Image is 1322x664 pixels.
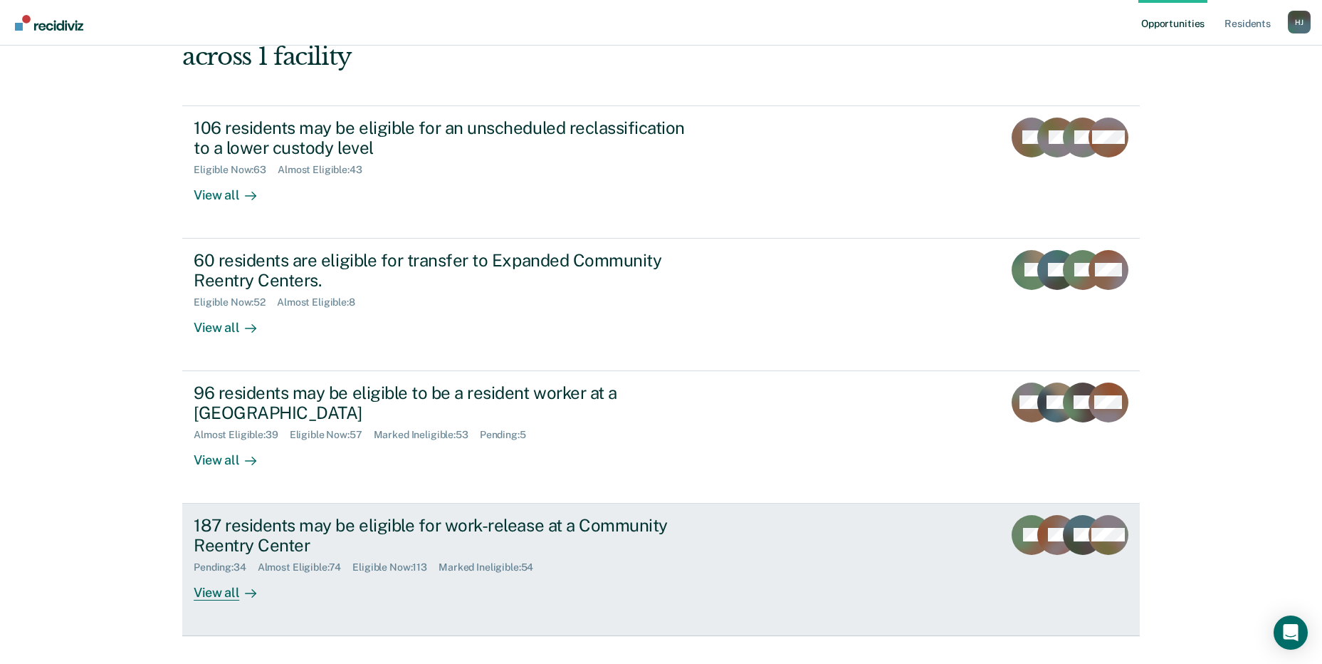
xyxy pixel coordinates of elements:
[182,239,1140,371] a: 60 residents are eligible for transfer to Expanded Community Reentry Centers.Eligible Now:52Almos...
[258,561,353,574] div: Almost Eligible : 74
[1288,11,1311,33] button: Profile dropdown button
[194,250,693,291] div: 60 residents are eligible for transfer to Expanded Community Reentry Centers.
[480,429,537,441] div: Pending : 5
[194,383,693,424] div: 96 residents may be eligible to be a resident worker at a [GEOGRAPHIC_DATA]
[194,574,273,601] div: View all
[1288,11,1311,33] div: H J
[182,504,1140,636] a: 187 residents may be eligible for work-release at a Community Reentry CenterPending:34Almost Elig...
[194,515,693,556] div: 187 residents may be eligible for work-release at a Community Reentry Center
[182,371,1140,504] a: 96 residents may be eligible to be a resident worker at a [GEOGRAPHIC_DATA]Almost Eligible:39Elig...
[194,308,273,336] div: View all
[1274,616,1308,650] div: Open Intercom Messenger
[194,118,693,159] div: 106 residents may be eligible for an unscheduled reclassification to a lower custody level
[194,164,278,176] div: Eligible Now : 63
[352,561,439,574] div: Eligible Now : 113
[278,164,374,176] div: Almost Eligible : 43
[290,429,374,441] div: Eligible Now : 57
[194,441,273,469] div: View all
[15,15,83,31] img: Recidiviz
[194,296,277,308] div: Eligible Now : 52
[194,176,273,204] div: View all
[182,13,948,71] div: Hi, [PERSON_NAME]. We’ve found some outstanding items across 1 facility
[194,561,258,574] div: Pending : 34
[277,296,367,308] div: Almost Eligible : 8
[374,429,480,441] div: Marked Ineligible : 53
[182,105,1140,239] a: 106 residents may be eligible for an unscheduled reclassification to a lower custody levelEligibl...
[194,429,290,441] div: Almost Eligible : 39
[439,561,545,574] div: Marked Ineligible : 54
